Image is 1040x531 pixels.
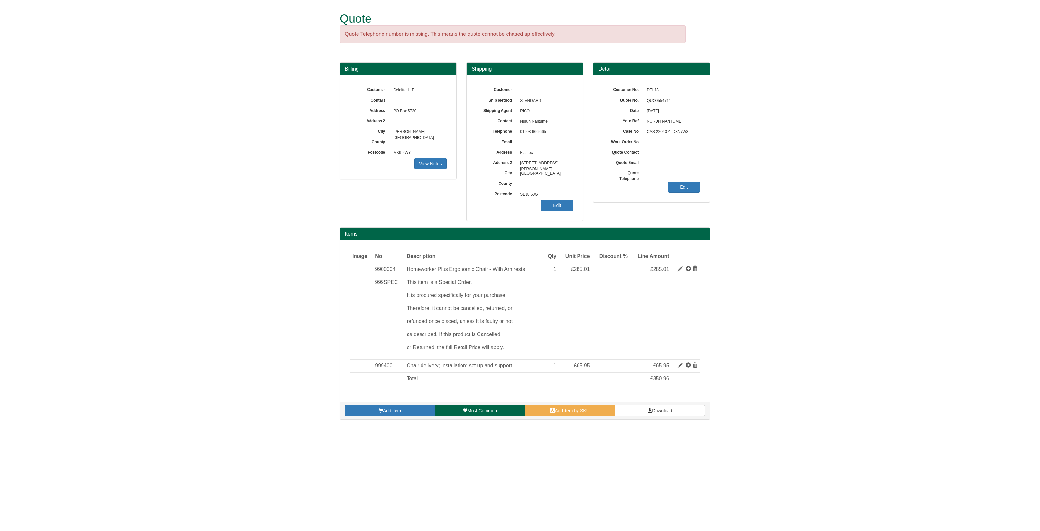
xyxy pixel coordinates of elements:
[603,127,643,134] label: Case No
[390,106,447,116] span: PO Box 5730
[650,266,669,272] span: £285.01
[603,116,643,124] label: Your Ref
[517,169,573,179] span: [GEOGRAPHIC_DATA]
[345,231,705,237] h2: Items
[407,279,472,285] span: This item is a Special Order.
[476,127,517,134] label: Telephone
[643,127,700,137] span: CAS-2204071-D3N7W3
[643,96,700,106] span: QUO0554714
[350,96,390,103] label: Contact
[467,408,497,413] span: Most Common
[476,148,517,155] label: Address
[517,96,573,106] span: STANDARD
[350,127,390,134] label: City
[350,85,390,93] label: Customer
[603,148,643,155] label: Quote Contact
[592,250,630,263] th: Discount %
[476,179,517,186] label: County
[350,106,390,114] label: Address
[630,250,672,263] th: Line Amount
[350,137,390,145] label: County
[407,293,507,298] span: It is procured specifically for your purchase.
[414,158,447,169] a: View Notes
[603,85,643,93] label: Customer No.
[372,360,404,373] td: 999400
[650,376,669,381] span: £350.96
[404,373,543,385] td: Total
[555,408,590,413] span: Add item by SKU
[476,158,517,166] label: Address 2
[653,363,669,368] span: £65.95
[598,66,705,72] h3: Detail
[603,106,643,114] label: Date
[517,116,573,127] span: Nuruh Nantume
[668,182,700,193] a: Edit
[559,250,592,263] th: Unit Price
[643,106,700,116] span: [DATE]
[407,345,504,350] span: or Returned, the full Retail Price will apply.
[390,127,447,137] span: [PERSON_NAME][GEOGRAPHIC_DATA]
[603,158,643,166] label: Quote Email
[541,200,573,211] a: Edit
[350,250,372,263] th: Image
[350,116,390,124] label: Address 2
[603,96,643,103] label: Quote No.
[603,137,643,145] label: Work Order No
[372,263,404,276] td: 9900004
[476,96,517,103] label: Ship Method
[476,85,517,93] label: Customer
[543,250,559,263] th: Qty
[476,169,517,176] label: City
[652,408,672,413] span: Download
[643,116,700,127] span: NURUH NANTUME
[476,116,517,124] label: Contact
[517,148,573,158] span: Flat tbc
[345,66,451,72] h3: Billing
[517,127,573,137] span: 01908 666 665
[372,250,404,263] th: No
[407,319,513,324] span: refunded once placed, unless it is faulty or not
[407,332,500,337] span: as described. If this product is Cancelled
[574,363,590,368] span: £65.95
[340,25,686,43] div: Quote Telephone number is missing. This means the quote cannot be chased up effectively.
[404,250,543,263] th: Description
[340,12,686,25] h1: Quote
[383,408,401,413] span: Add item
[390,85,447,96] span: Deloitte LLP
[553,363,556,368] span: 1
[407,266,525,272] span: Homeworker Plus Ergonomic Chair - With Armrests
[350,148,390,155] label: Postcode
[517,106,573,116] span: RICO
[517,189,573,200] span: SE18 6JG
[407,306,513,311] span: Therefore, it cannot be cancelled, returned, or
[476,137,517,145] label: Email
[643,85,700,96] span: DEL13
[517,158,573,169] span: [STREET_ADDRESS][PERSON_NAME]
[472,66,578,72] h3: Shipping
[407,363,512,368] span: Chair delivery; installation; set up and support
[571,266,590,272] span: £285.01
[603,169,643,182] label: Quote Telephone
[390,148,447,158] span: MK9 2WY
[476,189,517,197] label: Postcode
[372,276,404,289] td: 999SPEC
[615,405,705,416] a: Download
[553,266,556,272] span: 1
[476,106,517,114] label: Shipping Agent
